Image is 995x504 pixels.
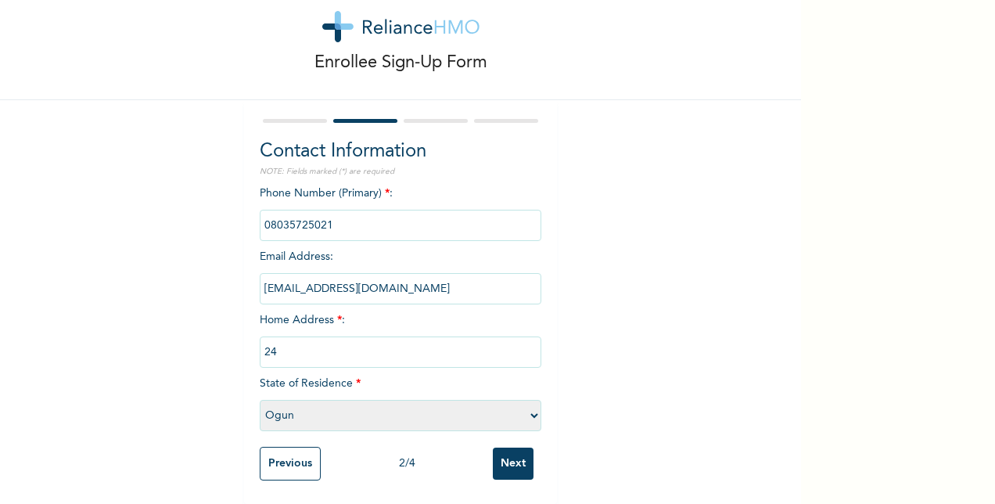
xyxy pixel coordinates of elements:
p: Enrollee Sign-Up Form [314,50,487,76]
span: State of Residence [260,378,541,421]
input: Next [493,448,533,480]
input: Enter Primary Phone Number [260,210,541,241]
input: Enter home address [260,337,541,368]
span: Email Address : [260,251,541,294]
span: Phone Number (Primary) : [260,188,541,231]
h2: Contact Information [260,138,541,166]
input: Enter email Address [260,273,541,304]
img: logo [322,11,480,42]
p: NOTE: Fields marked (*) are required [260,166,541,178]
div: 2 / 4 [321,455,493,472]
input: Previous [260,447,321,481]
span: Home Address : [260,315,541,358]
